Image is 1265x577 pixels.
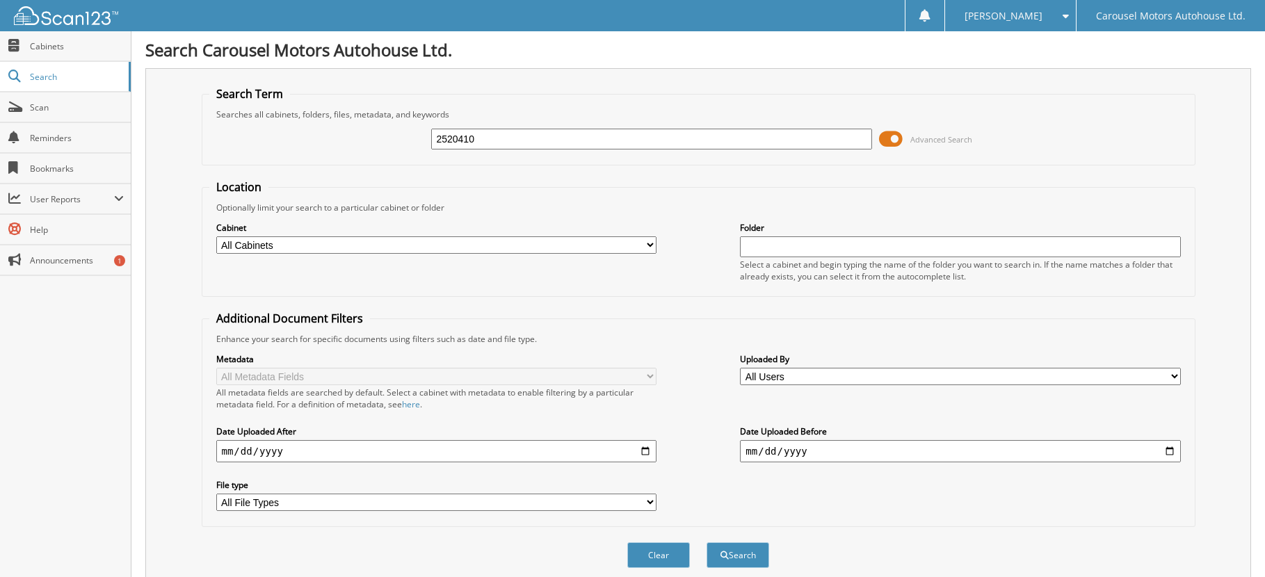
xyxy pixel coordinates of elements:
[740,425,1180,437] label: Date Uploaded Before
[30,40,124,52] span: Cabinets
[30,224,124,236] span: Help
[1195,510,1265,577] iframe: Chat Widget
[707,542,769,568] button: Search
[30,193,114,205] span: User Reports
[209,86,290,101] legend: Search Term
[30,132,124,144] span: Reminders
[216,479,656,491] label: File type
[740,440,1180,462] input: end
[30,101,124,113] span: Scan
[209,179,268,195] legend: Location
[209,333,1188,345] div: Enhance your search for specific documents using filters such as date and file type.
[216,440,656,462] input: start
[145,38,1251,61] h1: Search Carousel Motors Autohouse Ltd.
[216,425,656,437] label: Date Uploaded After
[216,222,656,234] label: Cabinet
[216,387,656,410] div: All metadata fields are searched by default. Select a cabinet with metadata to enable filtering b...
[114,255,125,266] div: 1
[30,254,124,266] span: Announcements
[740,222,1180,234] label: Folder
[209,202,1188,213] div: Optionally limit your search to a particular cabinet or folder
[30,71,122,83] span: Search
[209,108,1188,120] div: Searches all cabinets, folders, files, metadata, and keywords
[402,398,420,410] a: here
[627,542,690,568] button: Clear
[14,6,118,25] img: scan123-logo-white.svg
[1096,12,1246,20] span: Carousel Motors Autohouse Ltd.
[740,353,1180,365] label: Uploaded By
[209,311,370,326] legend: Additional Document Filters
[910,134,972,145] span: Advanced Search
[965,12,1042,20] span: [PERSON_NAME]
[740,259,1180,282] div: Select a cabinet and begin typing the name of the folder you want to search in. If the name match...
[216,353,656,365] label: Metadata
[30,163,124,174] span: Bookmarks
